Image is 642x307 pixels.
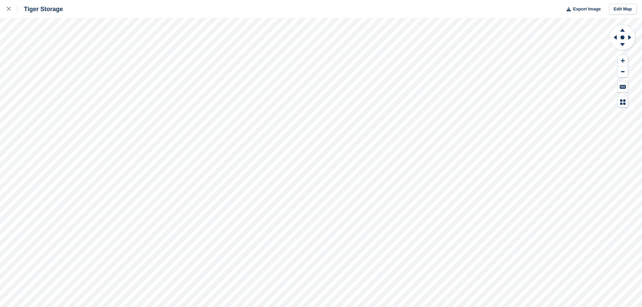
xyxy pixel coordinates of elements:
div: Tiger Storage [18,5,63,13]
button: Keyboard Shortcuts [618,81,628,92]
button: Export Image [562,4,601,15]
button: Zoom In [618,55,628,66]
span: Export Image [573,6,601,12]
button: Zoom Out [618,66,628,78]
a: Edit Map [609,4,637,15]
button: Map Legend [618,96,628,108]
